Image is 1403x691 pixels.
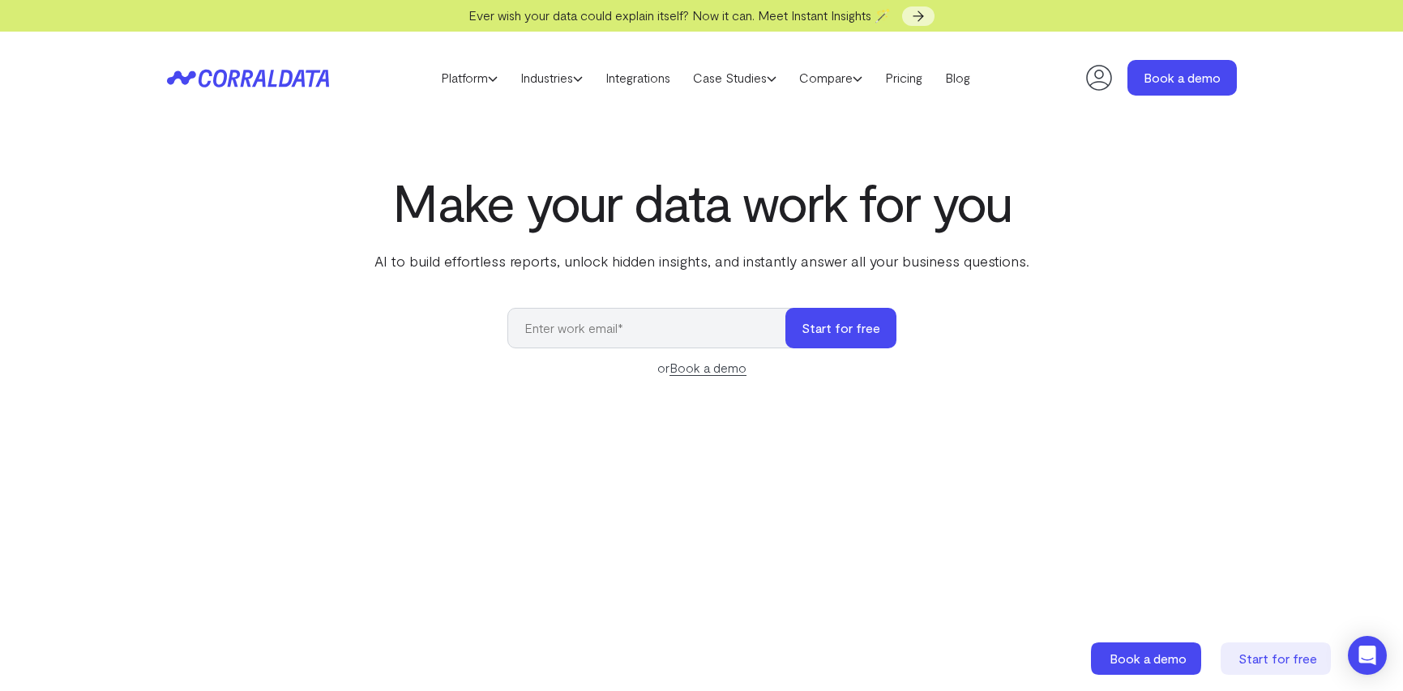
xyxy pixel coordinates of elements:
a: Start for free [1221,642,1334,675]
button: Start for free [785,308,896,348]
span: Book a demo [1110,650,1187,666]
span: Ever wish your data could explain itself? Now it can. Meet Instant Insights 🪄 [468,7,891,23]
p: AI to build effortless reports, unlock hidden insights, and instantly answer all your business qu... [371,250,1033,271]
a: Book a demo [1127,60,1237,96]
a: Book a demo [669,360,746,376]
a: Industries [509,66,594,90]
a: Compare [788,66,874,90]
a: Case Studies [682,66,788,90]
span: Start for free [1238,650,1317,666]
a: Book a demo [1091,642,1204,675]
a: Blog [934,66,982,90]
a: Integrations [594,66,682,90]
a: Pricing [874,66,934,90]
div: or [507,358,896,377]
input: Enter work email* [507,308,802,348]
a: Platform [430,66,509,90]
div: Open Intercom Messenger [1348,636,1387,675]
h1: Make your data work for you [371,173,1033,231]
